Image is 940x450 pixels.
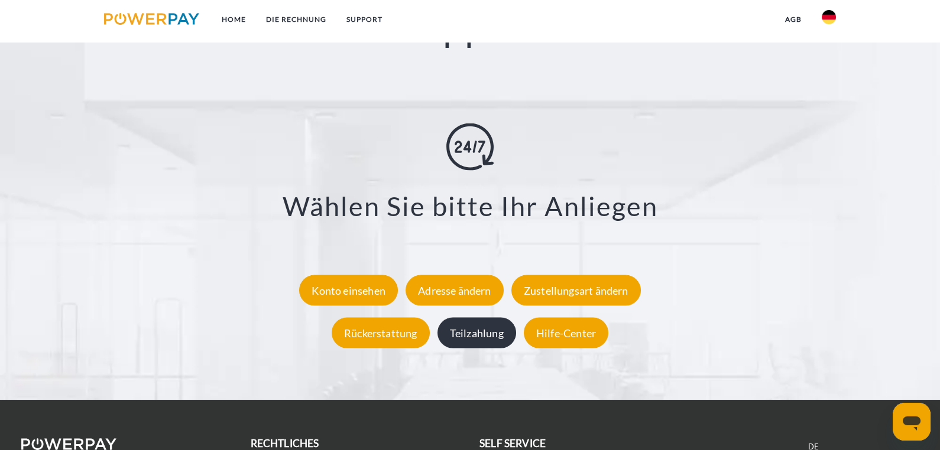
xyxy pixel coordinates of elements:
h3: Wählen Sie bitte Ihr Anliegen [62,189,879,222]
a: Adresse ändern [403,283,507,296]
img: logo-powerpay.svg [104,13,199,25]
a: SUPPORT [336,9,393,30]
a: Rückerstattung [329,326,433,339]
div: Hilfe-Center [524,317,608,348]
div: Adresse ändern [406,275,504,305]
a: Konto einsehen [296,283,401,296]
div: Zustellungsart ändern [511,275,641,305]
img: logo-powerpay-white.svg [21,438,116,450]
a: DIE RECHNUNG [256,9,336,30]
div: Teilzahlung [437,317,516,348]
div: Konto einsehen [299,275,398,305]
iframe: Schaltfläche zum Öffnen des Messaging-Fensters [893,403,931,441]
img: online-shopping.svg [446,123,494,170]
b: self service [479,437,546,449]
a: Teilzahlung [435,326,519,339]
a: Home [212,9,256,30]
img: de [822,10,836,24]
a: agb [775,9,812,30]
b: rechtliches [251,437,319,449]
a: Hilfe-Center [521,326,611,339]
div: Rückerstattung [332,317,430,348]
a: Zustellungsart ändern [508,283,644,296]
